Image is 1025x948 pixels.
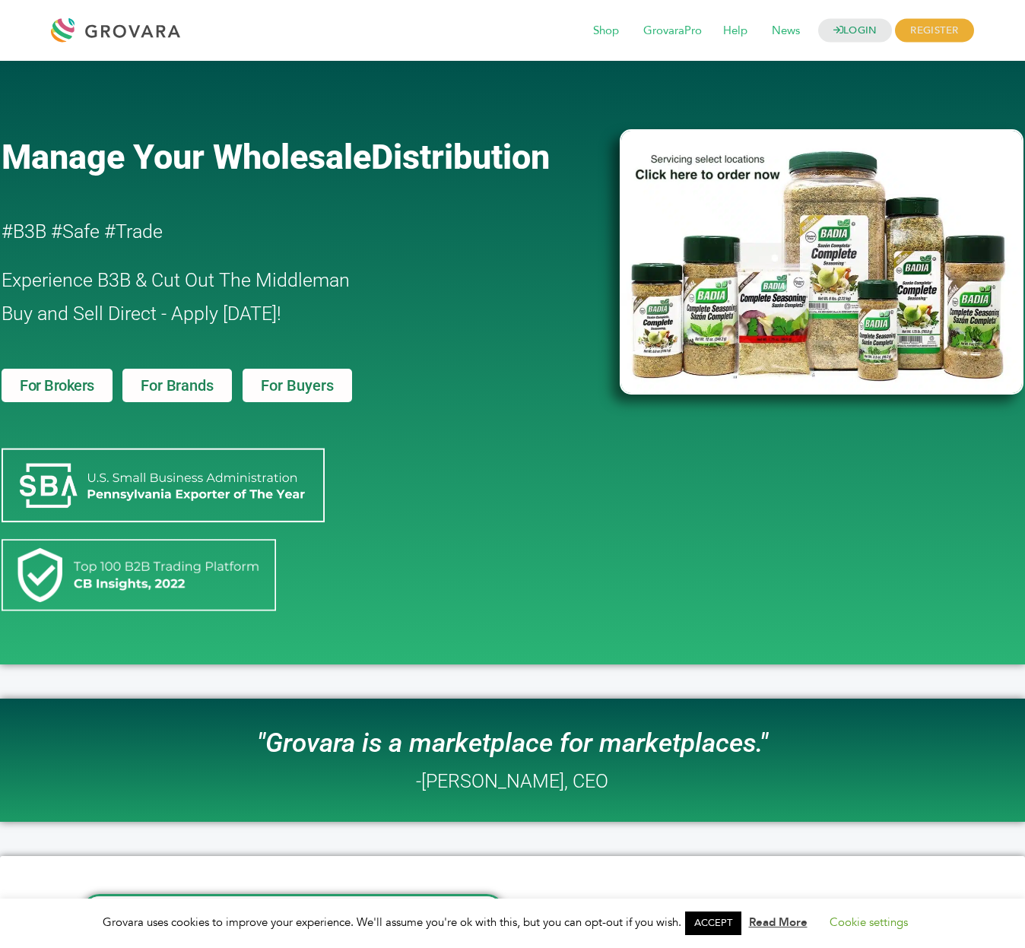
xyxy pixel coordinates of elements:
span: For Brokers [20,378,94,393]
a: News [761,23,811,40]
a: GrovaraPro [633,23,712,40]
a: For Brands [122,369,231,402]
a: Shop [582,23,630,40]
span: REGISTER [895,19,973,43]
i: "Grovara is a marketplace for marketplaces." [257,728,768,759]
h2: #B3B #Safe #Trade [2,215,532,249]
span: Experience B3B & Cut Out The Middleman [2,269,350,291]
span: Distribution [371,137,550,177]
span: For Buyers [261,378,334,393]
span: Manage Your Wholesale [2,137,371,177]
h2: -[PERSON_NAME], CEO [416,772,608,791]
a: Read More [749,915,808,930]
a: Manage Your WholesaleDistribution [2,137,595,177]
a: For Buyers [243,369,352,402]
span: GrovaraPro [633,17,712,46]
span: Help [712,17,758,46]
a: ACCEPT [685,912,741,935]
span: News [761,17,811,46]
a: Cookie settings [830,915,908,930]
span: Shop [582,17,630,46]
span: Buy and Sell Direct - Apply [DATE]! [2,303,281,325]
a: LOGIN [818,19,893,43]
span: For Brands [141,378,213,393]
span: Grovara uses cookies to improve your experience. We'll assume you're ok with this, but you can op... [103,915,923,930]
a: For Brokers [2,369,113,402]
a: Help [712,23,758,40]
